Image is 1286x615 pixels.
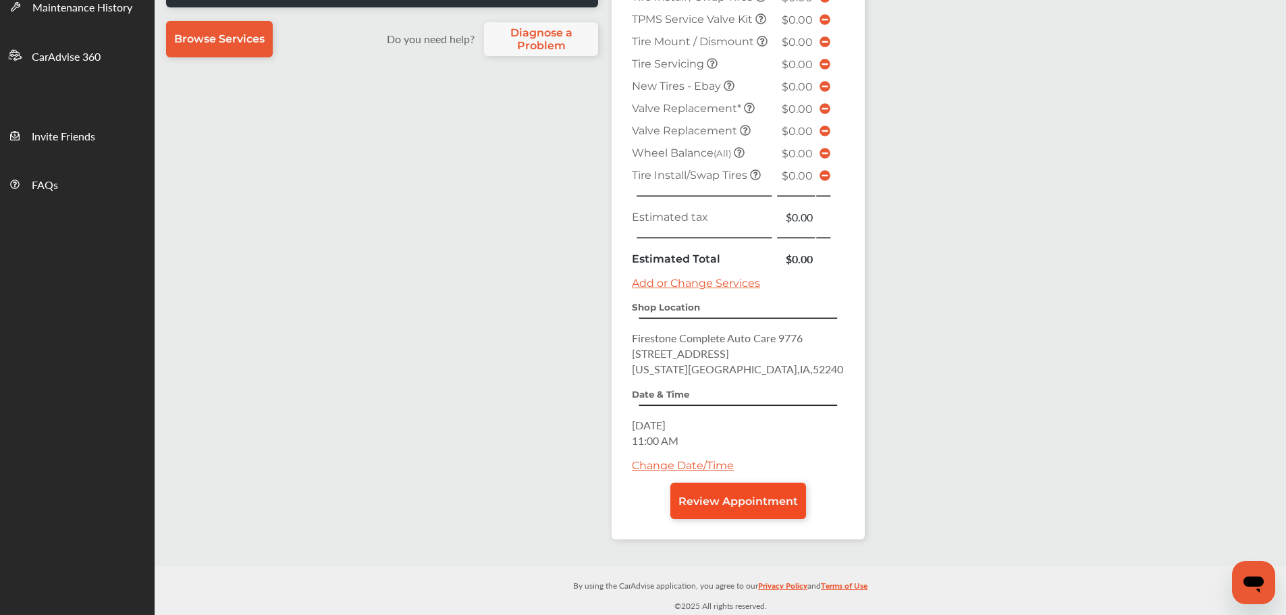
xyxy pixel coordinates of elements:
span: Diagnose a Problem [491,26,591,52]
span: $0.00 [782,125,813,138]
span: Tire Mount / Dismount [632,35,757,48]
span: CarAdvise 360 [32,49,101,66]
strong: Date & Time [632,389,689,400]
span: 11:00 AM [632,433,678,448]
span: Invite Friends [32,128,95,146]
span: Browse Services [174,32,265,45]
td: Estimated tax [628,206,776,228]
small: (All) [714,148,731,159]
span: $0.00 [782,36,813,49]
span: $0.00 [782,80,813,93]
span: $0.00 [782,14,813,26]
span: [DATE] [632,417,666,433]
span: [STREET_ADDRESS] [632,346,729,361]
div: © 2025 All rights reserved. [155,566,1286,615]
strong: Shop Location [632,302,700,313]
span: New Tires - Ebay [632,80,724,92]
a: Terms of Use [821,578,867,599]
a: Privacy Policy [758,578,807,599]
span: Wheel Balance [632,146,734,159]
td: $0.00 [776,248,815,270]
span: $0.00 [782,58,813,71]
span: Review Appointment [678,495,798,508]
td: $0.00 [776,206,815,228]
a: Review Appointment [670,483,806,519]
span: Tire Install/Swap Tires [632,169,750,182]
a: Browse Services [166,21,273,57]
p: By using the CarAdvise application, you agree to our and [155,578,1286,592]
td: Estimated Total [628,248,776,270]
span: $0.00 [782,103,813,115]
span: FAQs [32,177,58,194]
span: TPMS Service Valve Kit [632,13,755,26]
label: Do you need help? [380,31,481,47]
a: Change Date/Time [632,459,734,472]
span: $0.00 [782,169,813,182]
span: Tire Servicing [632,57,707,70]
span: Valve Replacement [632,124,740,137]
span: $0.00 [782,147,813,160]
iframe: Button to launch messaging window [1232,561,1275,604]
span: Valve Replacement* [632,102,744,115]
a: Add or Change Services [632,277,760,290]
span: [US_STATE][GEOGRAPHIC_DATA] , IA , 52240 [632,361,843,377]
span: Firestone Complete Auto Care 9776 [632,330,803,346]
a: Diagnose a Problem [484,22,598,56]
